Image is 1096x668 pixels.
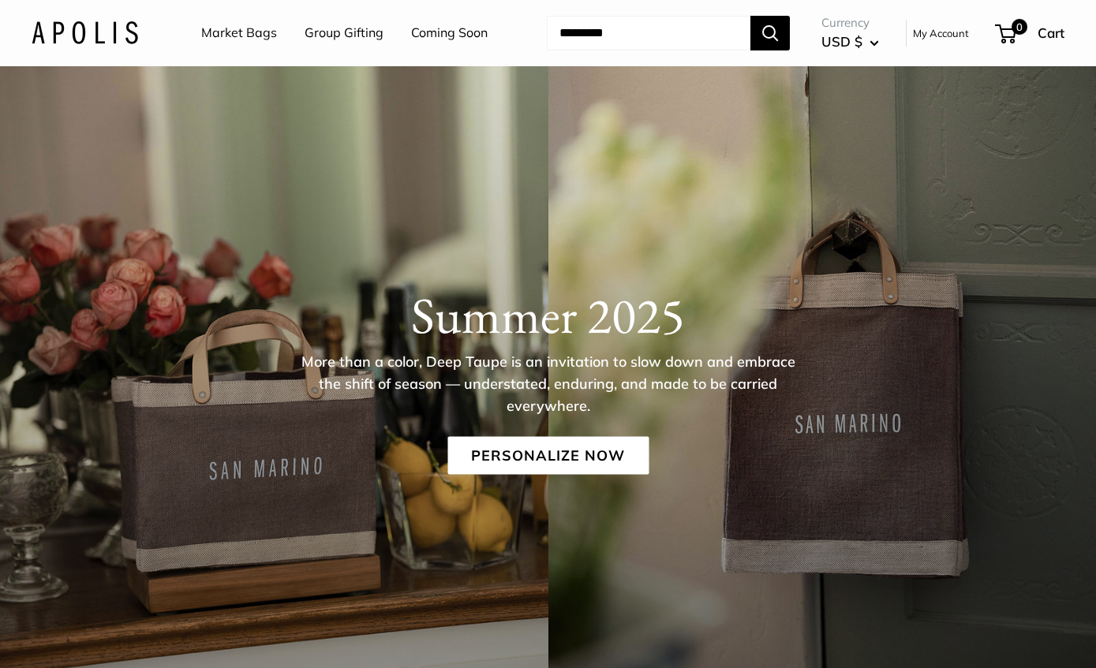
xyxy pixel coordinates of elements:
[913,24,969,43] a: My Account
[547,16,750,50] input: Search...
[32,21,138,44] img: Apolis
[997,21,1064,46] a: 0 Cart
[821,29,879,54] button: USD $
[292,351,805,417] p: More than a color, Deep Taupe is an invitation to slow down and embrace the shift of season — und...
[1012,19,1027,35] span: 0
[305,21,383,45] a: Group Gifting
[821,12,879,34] span: Currency
[411,21,488,45] a: Coming Soon
[447,437,649,475] a: Personalize Now
[32,285,1064,345] h1: Summer 2025
[1038,24,1064,41] span: Cart
[201,21,277,45] a: Market Bags
[821,33,862,50] span: USD $
[750,16,790,50] button: Search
